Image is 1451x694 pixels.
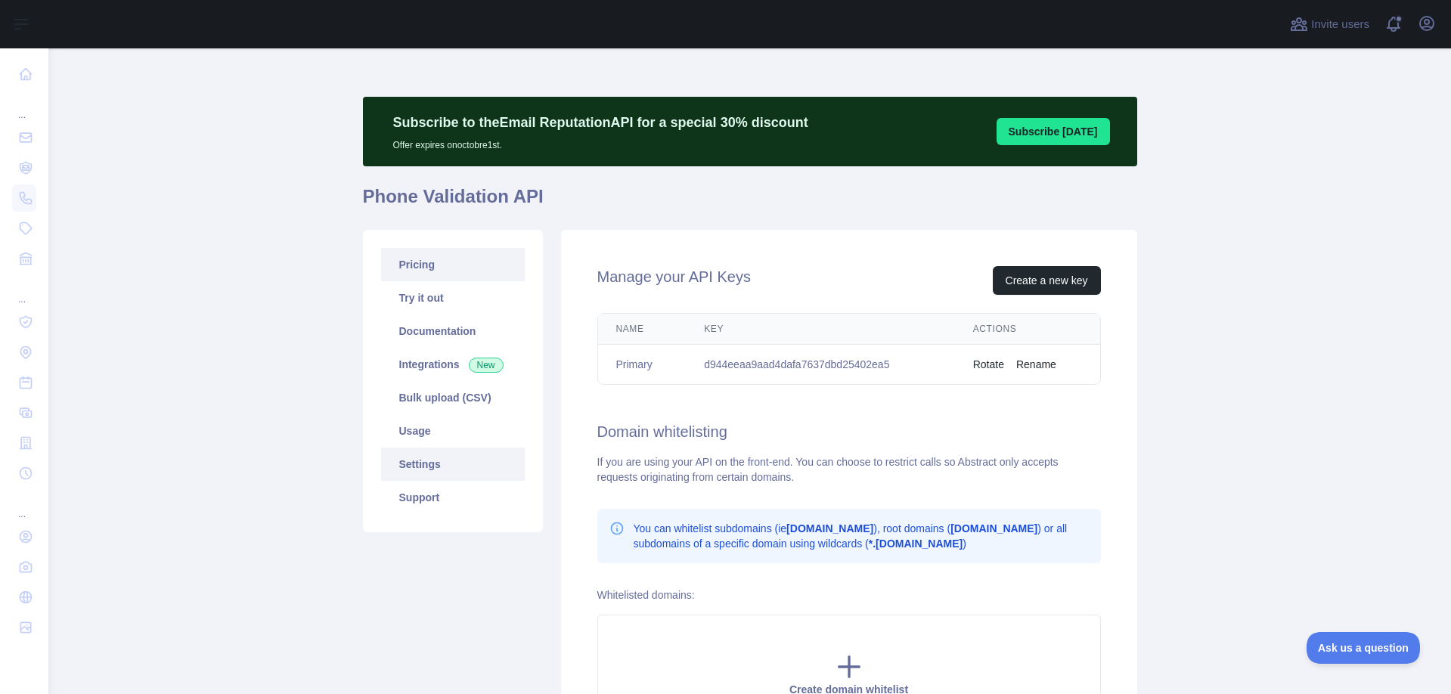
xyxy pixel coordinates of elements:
button: Invite users [1287,12,1372,36]
th: Actions [955,314,1100,345]
b: [DOMAIN_NAME] [950,522,1037,534]
button: Rename [1016,357,1056,372]
div: ... [12,275,36,305]
h2: Domain whitelisting [597,421,1101,442]
a: Try it out [381,281,525,314]
a: Integrations New [381,348,525,381]
a: Usage [381,414,525,448]
th: Key [686,314,955,345]
button: Rotate [973,357,1004,372]
button: Subscribe [DATE] [997,118,1110,145]
th: Name [598,314,687,345]
p: Subscribe to the Email Reputation API for a special 30 % discount [393,112,808,133]
a: Settings [381,448,525,481]
a: Documentation [381,314,525,348]
a: Support [381,481,525,514]
p: Offer expires on octobre 1st. [393,133,808,151]
span: New [469,358,504,373]
b: [DOMAIN_NAME] [786,522,873,534]
td: Primary [598,345,687,385]
div: ... [12,490,36,520]
div: ... [12,91,36,121]
span: Invite users [1311,16,1369,33]
div: If you are using your API on the front-end. You can choose to restrict calls so Abstract only acc... [597,454,1101,485]
button: Create a new key [993,266,1101,295]
b: *.[DOMAIN_NAME] [869,538,963,550]
iframe: Toggle Customer Support [1307,632,1421,664]
td: d944eeaa9aad4dafa7637dbd25402ea5 [686,345,955,385]
p: You can whitelist subdomains (ie ), root domains ( ) or all subdomains of a specific domain using... [634,521,1089,551]
label: Whitelisted domains: [597,589,695,601]
h2: Manage your API Keys [597,266,751,295]
a: Pricing [381,248,525,281]
a: Bulk upload (CSV) [381,381,525,414]
h1: Phone Validation API [363,184,1137,221]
